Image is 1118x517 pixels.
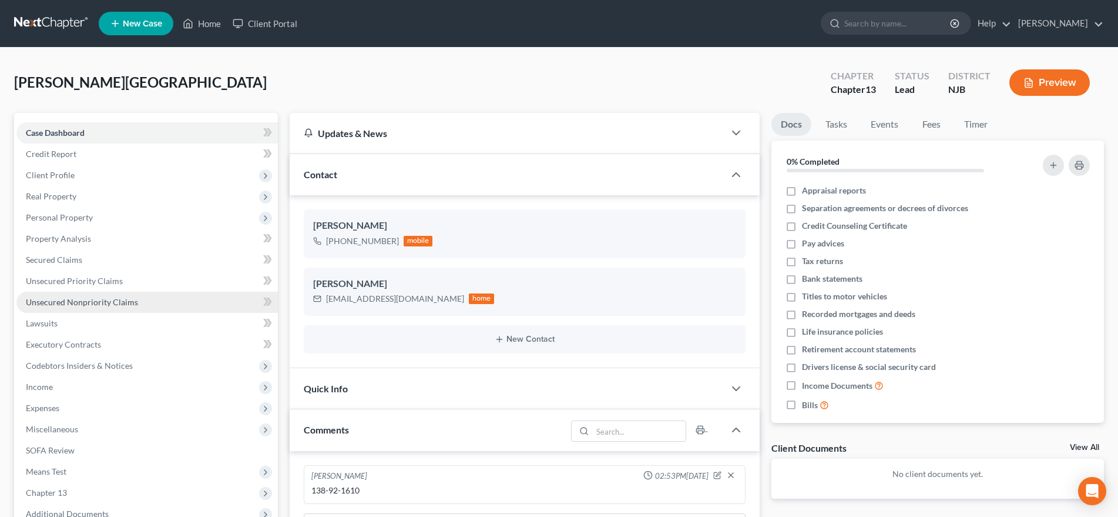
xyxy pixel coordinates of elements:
div: [EMAIL_ADDRESS][DOMAIN_NAME] [326,293,464,305]
a: View All [1070,443,1099,452]
a: Docs [771,113,811,136]
span: Personal Property [26,212,93,222]
span: Bank statements [802,273,862,285]
div: Open Intercom Messenger [1078,477,1106,505]
span: Unsecured Priority Claims [26,276,123,286]
a: Secured Claims [16,249,278,271]
span: Credit Report [26,149,76,159]
a: Help [972,13,1011,34]
a: Fees [912,113,950,136]
span: 13 [865,84,876,95]
span: Executory Contracts [26,339,101,349]
span: Case Dashboard [26,128,85,138]
div: District [948,69,991,83]
span: Quick Info [304,383,348,394]
div: Lead [895,83,929,96]
div: Status [895,69,929,83]
a: Lawsuits [16,313,278,334]
span: Contact [304,169,337,180]
a: Home [177,13,227,34]
a: SOFA Review [16,440,278,461]
span: 02:53PM[DATE] [655,471,709,482]
span: Tax returns [802,255,843,267]
span: Income Documents [802,380,872,392]
input: Search... [593,421,686,441]
span: Titles to motor vehicles [802,291,887,302]
span: Means Test [26,466,66,476]
span: Expenses [26,403,59,413]
span: Comments [304,424,349,435]
div: Updates & News [304,127,710,139]
span: Separation agreements or decrees of divorces [802,202,968,214]
span: Drivers license & social security card [802,361,936,373]
span: Lawsuits [26,318,58,328]
strong: 0% Completed [787,156,840,166]
span: Credit Counseling Certificate [802,220,907,232]
div: [PERSON_NAME] [313,277,736,291]
div: Client Documents [771,442,847,454]
p: No client documents yet. [781,468,1095,480]
div: [PERSON_NAME] [311,471,367,482]
a: Tasks [816,113,857,136]
span: Retirement account statements [802,343,916,355]
span: Life insurance policies [802,326,883,338]
div: [PERSON_NAME] [313,219,736,233]
span: Unsecured Nonpriority Claims [26,297,138,307]
div: NJB [948,83,991,96]
a: Unsecured Priority Claims [16,271,278,292]
span: New Case [123,19,162,28]
span: Chapter 13 [26,488,67,498]
span: Codebtors Insiders & Notices [26,361,133,371]
a: Timer [955,113,997,136]
div: home [469,293,495,304]
span: Property Analysis [26,234,91,244]
a: Unsecured Nonpriority Claims [16,292,278,313]
a: [PERSON_NAME] [1012,13,1103,34]
a: Client Portal [227,13,303,34]
a: Executory Contracts [16,334,278,355]
span: Pay advices [802,238,844,249]
button: New Contact [313,335,736,344]
span: Bills [802,399,818,411]
div: mobile [404,236,433,246]
span: Appraisal reports [802,185,866,196]
a: Credit Report [16,144,278,165]
span: Secured Claims [26,255,82,265]
span: Miscellaneous [26,424,78,434]
a: Events [861,113,908,136]
div: [PHONE_NUMBER] [326,235,399,247]
span: Client Profile [26,170,75,180]
a: Property Analysis [16,228,278,249]
div: 138-92-1610 [311,485,738,496]
span: Income [26,382,53,392]
span: Real Property [26,191,76,201]
span: SOFA Review [26,445,75,455]
span: Recorded mortgages and deeds [802,308,915,320]
button: Preview [1009,69,1090,96]
div: Chapter [831,83,876,96]
input: Search by name... [844,12,952,34]
div: Chapter [831,69,876,83]
span: [PERSON_NAME][GEOGRAPHIC_DATA] [14,74,267,91]
a: Case Dashboard [16,122,278,144]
